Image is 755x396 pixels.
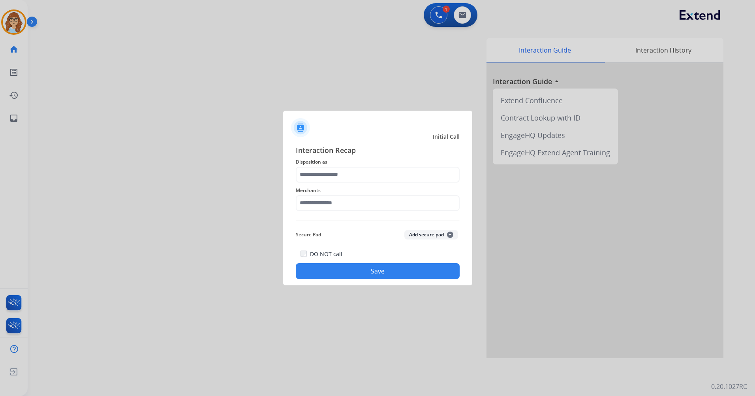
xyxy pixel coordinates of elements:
span: + [447,232,453,238]
img: contact-recap-line.svg [296,221,460,221]
span: Interaction Recap [296,145,460,157]
span: Disposition as [296,157,460,167]
span: Merchants [296,186,460,195]
button: Add secure pad+ [404,230,458,239]
span: Secure Pad [296,230,321,239]
label: DO NOT call [310,250,342,258]
span: Initial Call [433,133,460,141]
p: 0.20.1027RC [711,382,747,391]
button: Save [296,263,460,279]
img: contactIcon [291,118,310,137]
